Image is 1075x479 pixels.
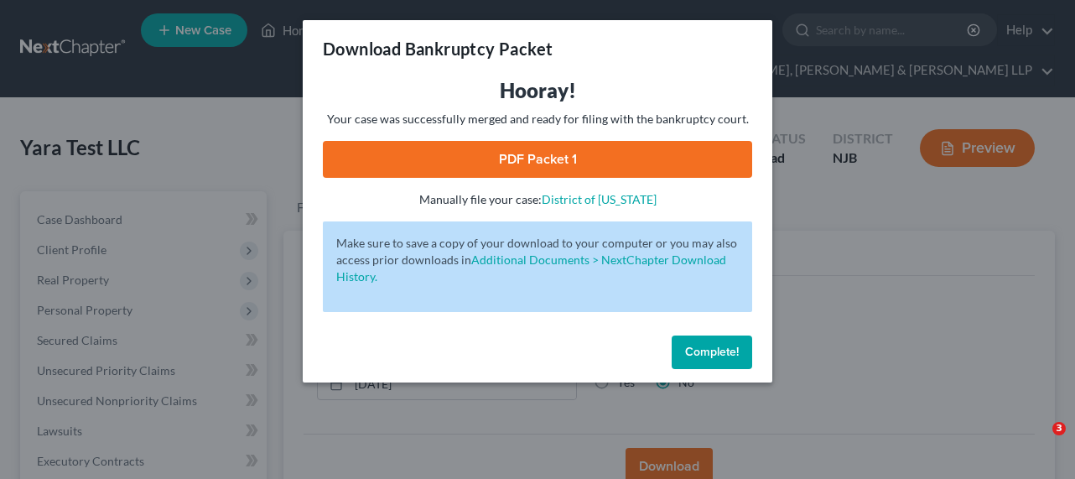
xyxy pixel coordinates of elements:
[323,37,553,60] h3: Download Bankruptcy Packet
[323,191,752,208] p: Manually file your case:
[323,77,752,104] h3: Hooray!
[1018,422,1058,462] iframe: Intercom live chat
[323,111,752,128] p: Your case was successfully merged and ready for filing with the bankruptcy court.
[672,336,752,369] button: Complete!
[685,345,739,359] span: Complete!
[1052,422,1066,435] span: 3
[336,235,739,285] p: Make sure to save a copy of your download to your computer or you may also access prior downloads in
[336,253,726,284] a: Additional Documents > NextChapter Download History.
[323,141,752,178] a: PDF Packet 1
[542,192,657,206] a: District of [US_STATE]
